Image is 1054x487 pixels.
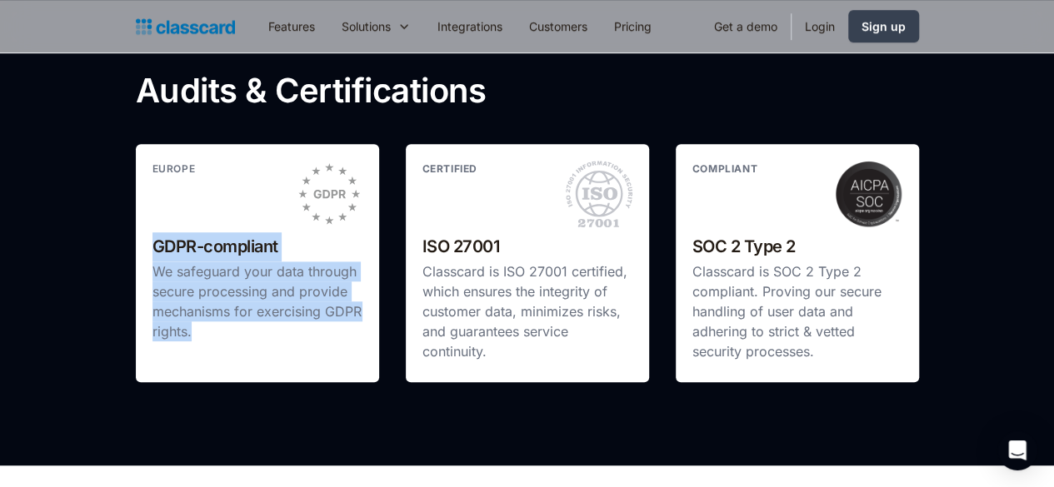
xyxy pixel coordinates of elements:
a: Get a demo [701,7,791,45]
a: Features [255,7,328,45]
h2: ISO 27001 [422,232,632,261]
div: Solutions [342,17,391,35]
a: Login [792,7,848,45]
a: Pricing [601,7,665,45]
p: We safeguard your data through secure processing and provide mechanisms for exercising GDPR rights. [152,261,362,341]
p: Classcard is SOC 2 Type 2 compliant. Proving our secure handling of user data and adhering to str... [692,261,902,361]
h2: GDPR-compliant [152,232,362,261]
a: Integrations [424,7,516,45]
div: Open Intercom Messenger [997,430,1037,470]
a: Sign up [848,10,919,42]
p: Classcard is ISO 27001 certified, which ensures the integrity of customer data, minimizes risks, ... [422,261,632,361]
strong: CERTIFIED [422,162,477,175]
a: home [136,15,235,38]
div: Solutions [328,7,424,45]
h2: Audits & Certifications [136,71,665,111]
h2: SOC 2 Type 2 [692,232,902,261]
strong: COMPLIANT [692,162,757,175]
p: europe [152,161,296,176]
a: Customers [516,7,601,45]
div: Sign up [862,17,906,35]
